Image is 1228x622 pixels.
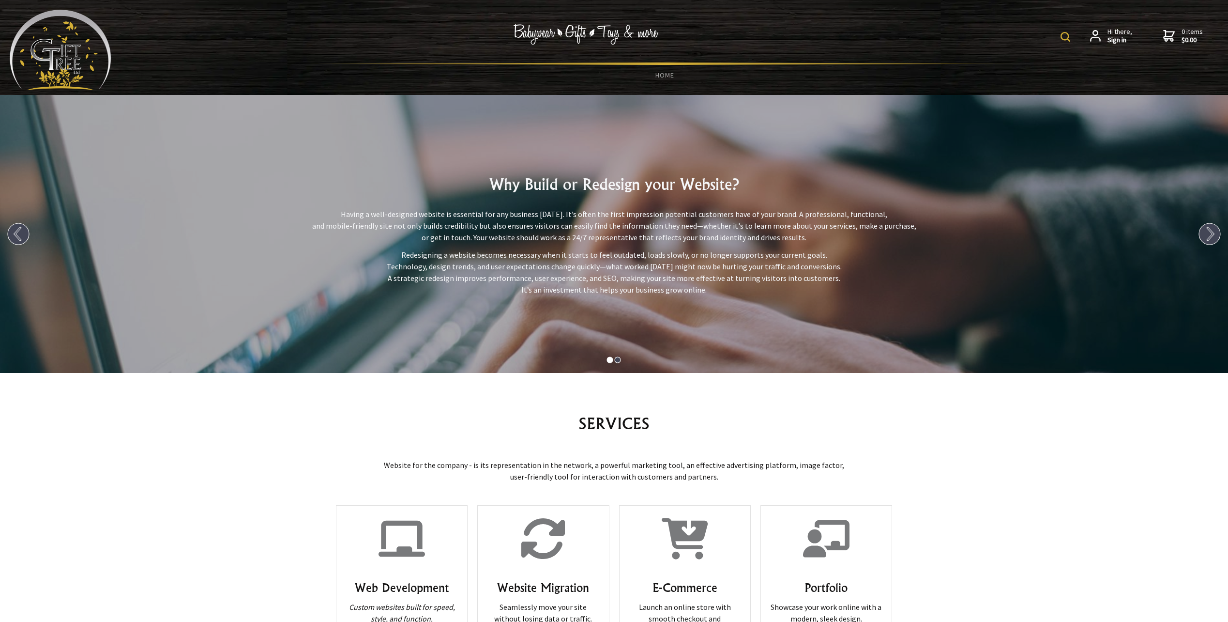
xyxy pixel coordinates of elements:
[514,24,659,45] img: Babywear - Gifts - Toys & more
[771,580,882,595] h3: Portfolio
[346,580,457,595] h3: Web Development
[1107,28,1132,45] span: Hi there,
[1090,28,1132,45] a: Hi there,Sign in
[1061,32,1070,42] img: product search
[629,580,741,595] h3: E-Commerce
[1107,36,1132,45] strong: Sign in
[1163,28,1203,45] a: 0 items$0.00
[8,172,1220,196] h2: Why Build or Redesign your Website?
[328,448,901,494] p: Website for the company - is its representation in the network, a powerful marketing tool, an eff...
[1182,27,1203,45] span: 0 items
[8,208,1220,243] p: Having a well-designed website is essential for any business [DATE]. It’s often the first impress...
[328,412,901,435] h2: SERVICES
[288,65,1043,85] a: HOME
[10,10,111,90] img: Babyware - Gifts - Toys and more...
[487,580,599,595] h3: Website Migration
[8,249,1220,295] p: Redesigning a website becomes necessary when it starts to feel outdated, loads slowly, or no long...
[1182,36,1203,45] strong: $0.00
